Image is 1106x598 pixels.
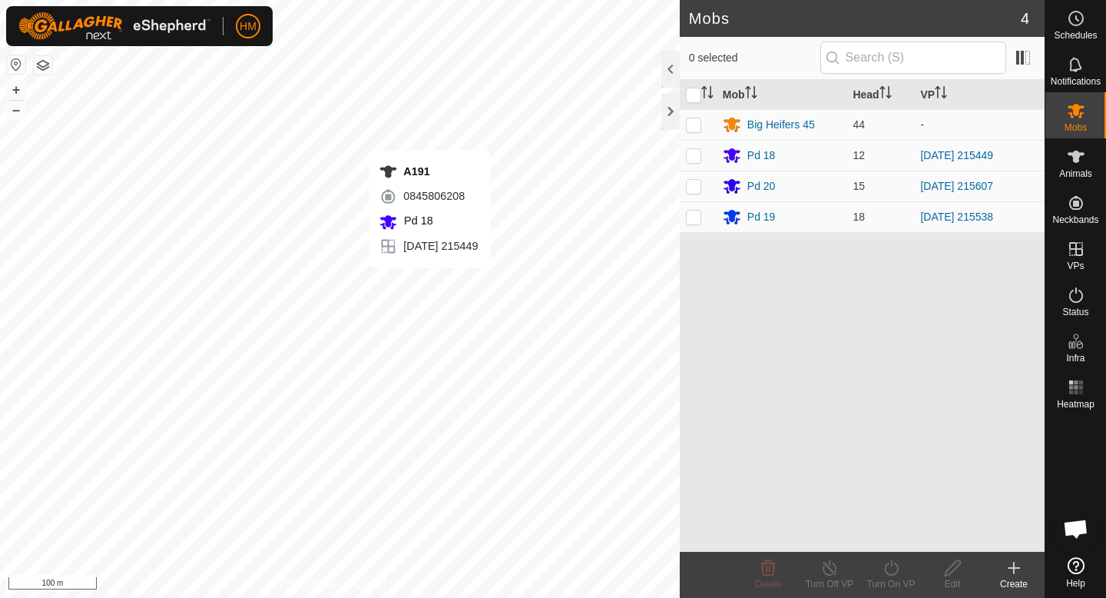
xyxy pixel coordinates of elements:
[920,149,993,161] a: [DATE] 215449
[240,18,257,35] span: HM
[1051,77,1101,86] span: Notifications
[820,42,1006,74] input: Search (S)
[745,88,757,101] p-sorticon: Activate to sort
[701,88,714,101] p-sorticon: Activate to sort
[1066,354,1084,363] span: Infra
[747,148,776,164] div: Pd 18
[922,577,983,591] div: Edit
[853,149,865,161] span: 12
[914,109,1045,140] td: -
[879,88,892,101] p-sorticon: Activate to sort
[1045,551,1106,594] a: Help
[1054,31,1097,40] span: Schedules
[853,211,865,223] span: 18
[799,577,860,591] div: Turn Off VP
[853,118,865,131] span: 44
[1053,506,1099,552] div: Open chat
[689,50,820,66] span: 0 selected
[1059,169,1092,178] span: Animals
[400,214,432,227] span: Pd 18
[920,211,993,223] a: [DATE] 215538
[1066,579,1085,588] span: Help
[379,238,478,256] div: [DATE] 215449
[34,56,52,75] button: Map Layers
[935,88,947,101] p-sorticon: Activate to sort
[846,80,914,110] th: Head
[18,12,210,40] img: Gallagher Logo
[1065,123,1087,132] span: Mobs
[983,577,1045,591] div: Create
[747,178,776,194] div: Pd 20
[7,101,25,119] button: –
[355,578,400,592] a: Contact Us
[860,577,922,591] div: Turn On VP
[1067,261,1084,271] span: VPs
[689,9,1021,28] h2: Mobs
[279,578,336,592] a: Privacy Policy
[920,180,993,192] a: [DATE] 215607
[7,55,25,74] button: Reset Map
[914,80,1045,110] th: VP
[7,81,25,99] button: +
[755,579,782,590] span: Delete
[1021,7,1029,30] span: 4
[747,209,776,225] div: Pd 19
[1062,307,1088,317] span: Status
[747,117,815,133] div: Big Heifers 45
[853,180,865,192] span: 15
[1057,400,1094,409] span: Heatmap
[717,80,847,110] th: Mob
[379,187,478,205] div: 0845806208
[379,162,478,181] div: A191
[1052,215,1098,224] span: Neckbands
